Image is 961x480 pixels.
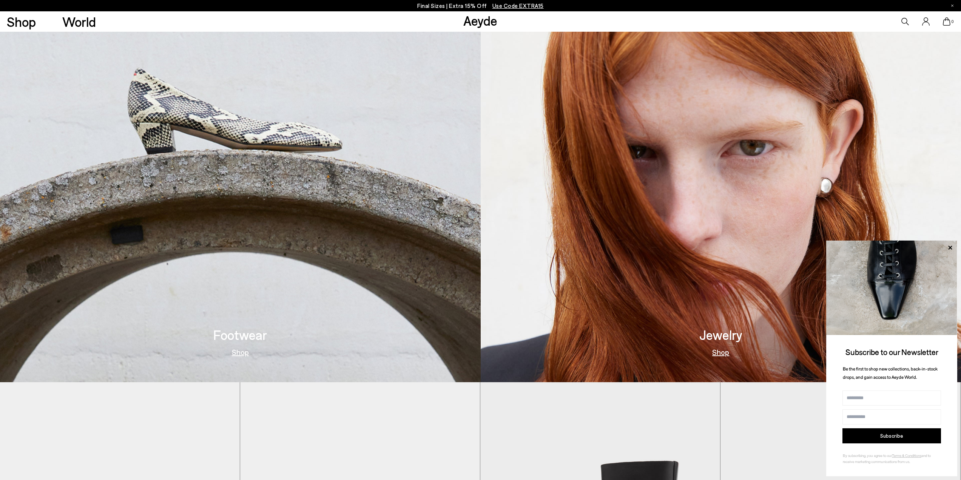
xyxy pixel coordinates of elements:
[843,453,892,458] span: By subscribing, you agree to our
[417,1,544,11] p: Final Sizes | Extra 15% Off
[950,20,954,24] span: 0
[492,2,544,9] span: Navigate to /collections/ss25-final-sizes
[845,347,938,357] span: Subscribe to our Newsletter
[62,15,96,28] a: World
[7,15,36,28] a: Shop
[842,428,941,443] button: Subscribe
[843,366,938,380] span: Be the first to shop new collections, back-in-stock drops, and gain access to Aeyde World.
[699,328,742,341] h3: Jewelry
[826,241,957,335] img: ca3f721fb6ff708a270709c41d776025.jpg
[892,453,921,458] a: Terms & Conditions
[943,17,950,26] a: 0
[232,348,249,356] a: Shop
[463,12,497,28] a: Aeyde
[213,328,267,341] h3: Footwear
[712,348,729,356] a: Shop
